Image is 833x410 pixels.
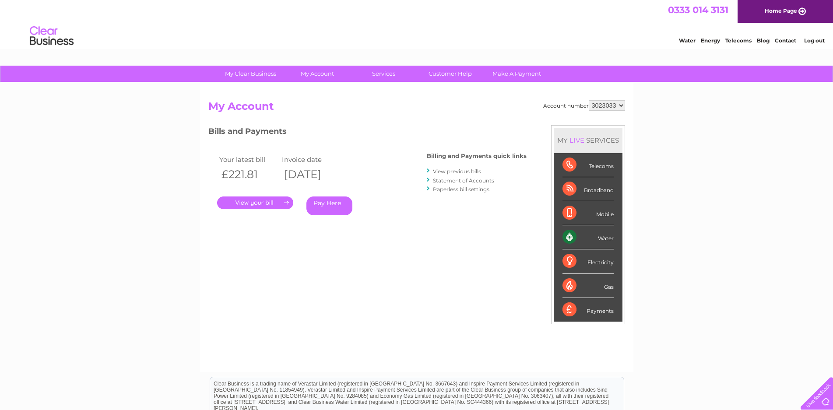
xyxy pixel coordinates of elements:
[481,66,553,82] a: Make A Payment
[29,23,74,49] img: logo.png
[414,66,486,82] a: Customer Help
[217,154,280,165] td: Your latest bill
[562,225,614,249] div: Water
[217,165,280,183] th: £221.81
[214,66,287,82] a: My Clear Business
[210,5,624,42] div: Clear Business is a trading name of Verastar Limited (registered in [GEOGRAPHIC_DATA] No. 3667643...
[775,37,796,44] a: Contact
[306,196,352,215] a: Pay Here
[701,37,720,44] a: Energy
[543,100,625,111] div: Account number
[208,100,625,117] h2: My Account
[427,153,527,159] h4: Billing and Payments quick links
[562,177,614,201] div: Broadband
[217,196,293,209] a: .
[725,37,752,44] a: Telecoms
[433,186,489,193] a: Paperless bill settings
[348,66,420,82] a: Services
[208,125,527,140] h3: Bills and Payments
[562,201,614,225] div: Mobile
[562,249,614,273] div: Electricity
[562,153,614,177] div: Telecoms
[668,4,728,15] a: 0333 014 3131
[280,165,343,183] th: [DATE]
[280,154,343,165] td: Invoice date
[568,136,586,144] div: LIVE
[554,128,622,153] div: MY SERVICES
[433,177,494,184] a: Statement of Accounts
[804,37,825,44] a: Log out
[757,37,770,44] a: Blog
[281,66,353,82] a: My Account
[562,274,614,298] div: Gas
[679,37,696,44] a: Water
[562,298,614,322] div: Payments
[433,168,481,175] a: View previous bills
